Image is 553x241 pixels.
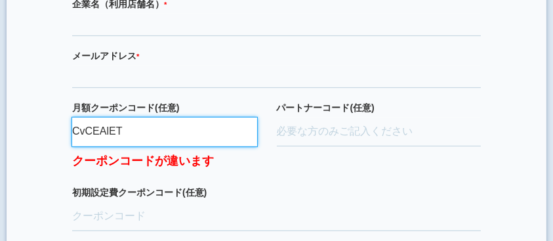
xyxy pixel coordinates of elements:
input: クーポンコード [72,202,481,231]
label: 初期設定費クーポンコード(任意) [72,186,481,199]
label: クーポンコードが違います [72,146,257,169]
label: メールアドレス [72,49,481,62]
label: 月額クーポンコード(任意) [72,101,257,114]
input: クーポンコード [72,118,257,146]
input: 必要な方のみご記入ください [277,118,481,146]
label: パートナーコード(任意) [277,101,481,114]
